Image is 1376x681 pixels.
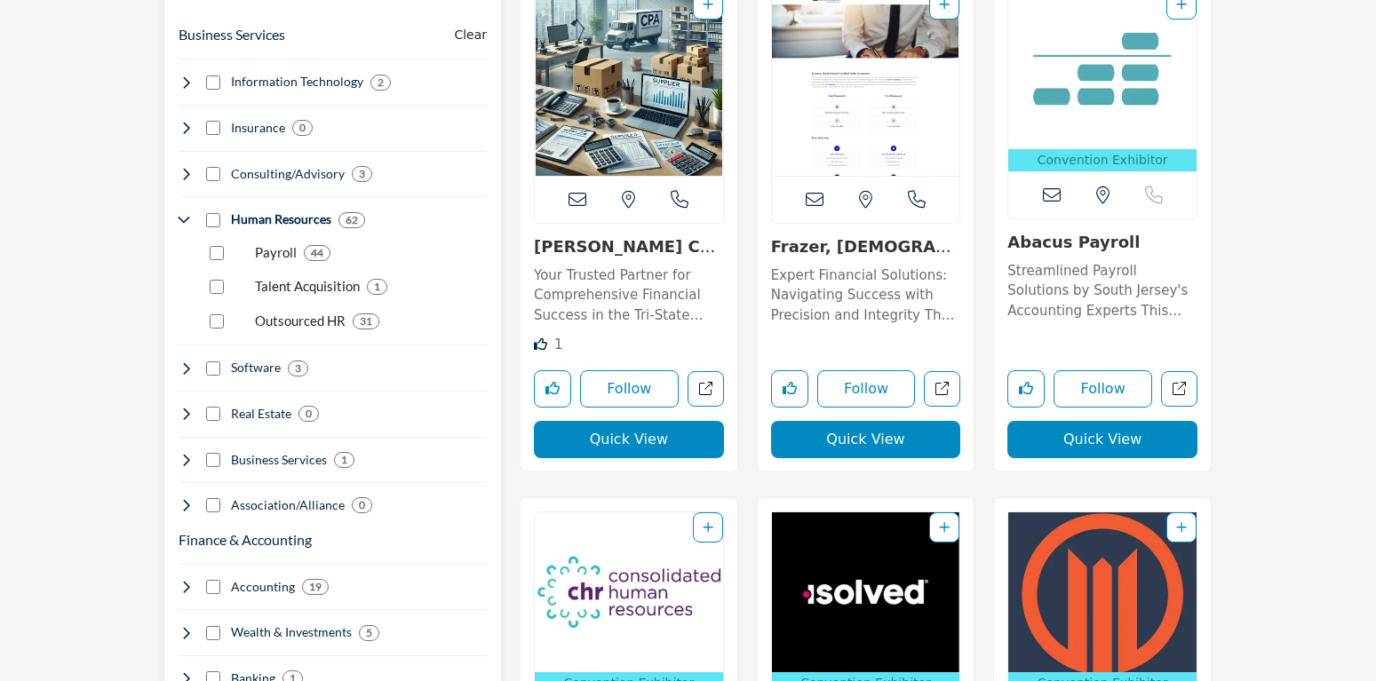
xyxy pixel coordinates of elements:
[534,370,571,408] button: Like listing
[534,261,724,326] a: Your Trusted Partner for Comprehensive Financial Success in the Tri-State Area With over three de...
[1008,512,1197,672] img: Workplace Human Capital Management
[1007,370,1045,408] button: Like listing
[771,261,961,326] a: Expert Financial Solutions: Navigating Success with Precision and Integrity The firm is a disting...
[298,406,319,422] div: 0 Results For Real Estate
[206,75,220,90] input: Select Information Technology checkbox
[1007,261,1197,321] p: Streamlined Payroll Solutions by South Jersey's Accounting Experts This well-regarded company is ...
[534,421,724,458] button: Quick View
[534,265,724,326] p: Your Trusted Partner for Comprehensive Financial Success in the Tri-State Area With over three de...
[210,314,224,329] input: Select Outsourced HR checkbox
[341,454,347,466] b: 1
[255,311,346,331] p: Outsourced HR: Benefits, compliance, recruiting help
[231,623,352,641] h4: Wealth & Investments: Wealth management, retirement planning, investing strategies
[1161,371,1197,408] a: Open abacus in new tab
[360,315,372,328] b: 31
[1007,421,1197,458] button: Quick View
[703,520,713,535] a: Add To List
[292,120,313,136] div: 0 Results For Insurance
[374,281,380,293] b: 1
[206,626,220,640] input: Select Wealth & Investments checkbox
[535,512,723,672] img: Consolidated Human Resources
[1007,257,1197,321] a: Streamlined Payroll Solutions by South Jersey's Accounting Experts This well-regarded company is ...
[370,75,391,91] div: 2 Results For Information Technology
[771,237,961,257] h3: Frazer, Evangelista, Sahni & Company, LLC
[1176,520,1187,535] a: Add To List
[288,360,308,376] div: 3 Results For Software
[231,451,327,469] h4: Business Services: Office supplies, software, tech support, communications, travel
[359,625,379,641] div: 5 Results For Wealth & Investments
[179,529,312,550] button: Finance & Accounting
[309,581,322,593] b: 19
[304,245,330,261] div: 44 Results For Payroll
[231,165,345,183] h4: Consulting/Advisory: Business consulting, mergers & acquisitions, growth strategies
[359,168,365,180] b: 3
[554,337,563,352] span: 1
[688,371,724,408] a: Open kinney-company-llc-formerly-jampol-kinney in new tab
[378,76,384,89] b: 2
[206,453,220,467] input: Select Business Services checkbox
[231,210,331,228] h4: Human Resources: Payroll, benefits, HR consulting, talent acquisition, training
[1007,233,1197,252] h3: Abacus Payroll
[231,119,285,137] h4: Insurance: Professional liability, healthcare, life insurance, risk management
[771,370,808,408] button: Like listing
[306,408,312,420] b: 0
[353,313,379,329] div: 31 Results For Outsourced HR
[295,362,301,375] b: 3
[366,627,372,639] b: 5
[346,214,358,226] b: 62
[338,212,365,228] div: 62 Results For Human Resources
[334,452,354,468] div: 1 Results For Business Services
[772,512,960,672] img: isolved
[231,496,345,514] h4: Association/Alliance: Membership/trade associations and CPA firm alliances
[1012,151,1193,170] p: Convention Exhibitor
[771,237,951,275] a: Frazer, [DEMOGRAPHIC_DATA],...
[939,520,950,535] a: Add To List
[771,265,961,326] p: Expert Financial Solutions: Navigating Success with Precision and Integrity The firm is a disting...
[206,213,220,227] input: Select Human Resources checkbox
[299,122,306,134] b: 0
[771,421,961,458] button: Quick View
[206,580,220,594] input: Select Accounting checkbox
[206,121,220,135] input: Select Insurance checkbox
[206,407,220,421] input: Select Real Estate checkbox
[924,371,960,408] a: Open frazer-evangelista-sahni-company-llc in new tab
[580,370,679,408] button: Follow
[454,26,487,44] buton: Clear
[1007,233,1140,251] a: Abacus Payroll
[367,279,387,295] div: 1 Results For Talent Acquisition
[1054,370,1152,408] button: Follow
[206,167,220,181] input: Select Consulting/Advisory checkbox
[231,73,363,91] h4: Information Technology: Software, cloud services, data management, analytics, automation
[817,370,916,408] button: Follow
[534,337,547,351] i: Like
[534,237,715,275] a: [PERSON_NAME] Company LLC (...
[231,405,291,423] h4: Real Estate: Commercial real estate, office space, property management, home loans
[179,24,285,45] button: Business Services
[255,276,360,297] p: Talent Acquisition: Recruiting, staffing, culture building
[206,361,220,376] input: Select Software checkbox
[255,242,297,263] p: Payroll: Payroll Services
[534,237,724,257] h3: Kinney Company LLC (formerly Jampol Kinney)
[231,578,295,596] h4: Accounting: Financial statements, bookkeeping, auditing
[210,280,224,294] input: Select Talent Acquisition checkbox
[359,499,365,511] b: 0
[206,498,220,512] input: Select Association/Alliance checkbox
[231,359,281,376] h4: Software: Accounting sotware, tax software, workflow, etc.
[311,247,323,259] b: 44
[352,497,372,513] div: 0 Results For Association/Alliance
[352,166,372,182] div: 3 Results For Consulting/Advisory
[302,579,329,595] div: 19 Results For Accounting
[210,246,224,260] input: Select Payroll checkbox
